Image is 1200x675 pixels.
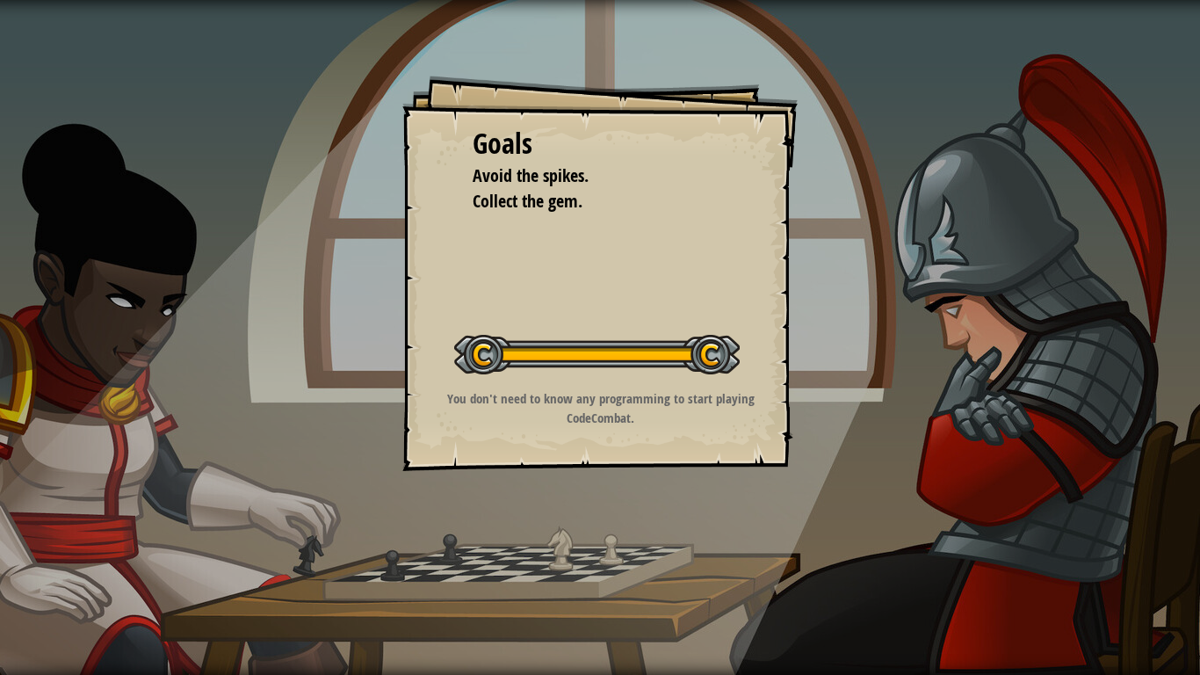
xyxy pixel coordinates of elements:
p: You don't need to know any programming to start playing CodeCombat. [424,389,777,427]
span: Collect the gem. [473,189,582,213]
span: Avoid the spikes. [473,163,589,187]
div: Goals [473,124,727,164]
li: Avoid the spikes. [451,163,723,189]
li: Collect the gem. [451,189,723,214]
